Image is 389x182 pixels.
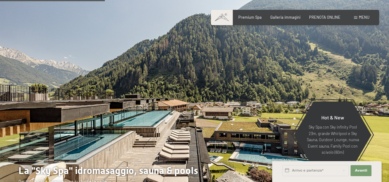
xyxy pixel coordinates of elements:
p: Sky Spa con Sky infinity Pool 23m, grande Whirlpool e Sky Sauna, Outdoor Lounge, nuova Event saun... [306,124,359,155]
a: Premium Spa [238,15,262,20]
a: Hot & New Sky Spa con Sky infinity Pool 23m, grande Whirlpool e Sky Sauna, Outdoor Lounge, nuova ... [294,101,372,169]
span: Hot & New [321,114,344,120]
button: Avanti [351,165,371,176]
a: PRENOTA ONLINE [309,15,340,20]
span: Menu [359,15,369,20]
span: Richiesta express [272,157,297,161]
a: Galleria immagini [270,15,300,20]
span: Avanti [355,168,367,173]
